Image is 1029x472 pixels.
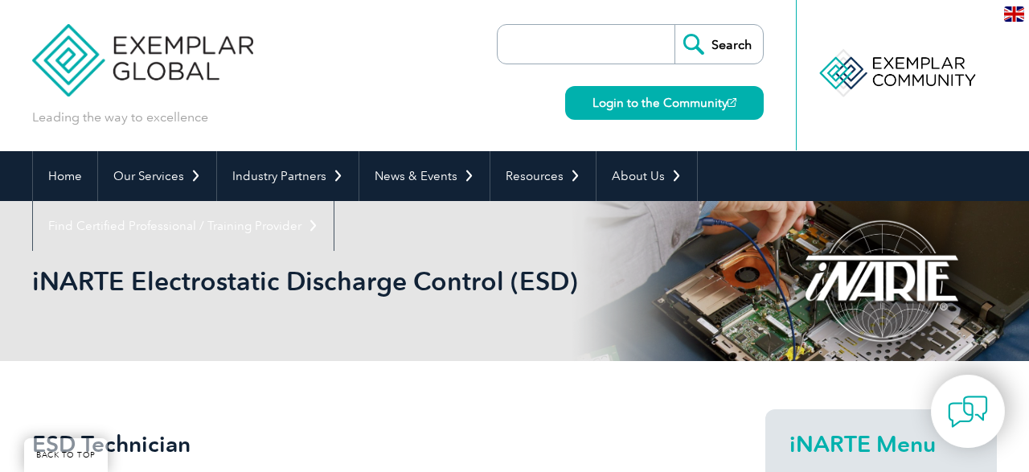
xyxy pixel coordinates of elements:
img: open_square.png [728,98,736,107]
a: Home [33,151,97,201]
a: Our Services [98,151,216,201]
h2: ESD Technician [32,431,707,457]
h1: iNARTE Electrostatic Discharge Control (ESD) [32,265,650,297]
a: About Us [596,151,697,201]
a: Resources [490,151,596,201]
a: News & Events [359,151,490,201]
a: BACK TO TOP [24,438,108,472]
a: Industry Partners [217,151,359,201]
input: Search [674,25,763,64]
img: en [1004,6,1024,22]
img: contact-chat.png [948,392,988,432]
h2: iNARTE Menu [789,431,973,457]
a: Login to the Community [565,86,764,120]
a: Find Certified Professional / Training Provider [33,201,334,251]
p: Leading the way to excellence [32,109,208,126]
